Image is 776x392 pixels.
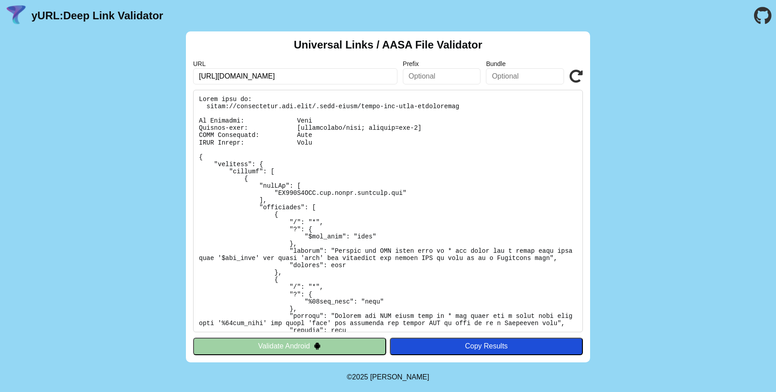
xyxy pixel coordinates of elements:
[486,68,564,84] input: Optional
[4,4,28,27] img: yURL Logo
[294,39,482,51] h2: Universal Links / AASA File Validator
[193,338,386,355] button: Validate Android
[193,60,397,67] label: URL
[347,362,429,392] footer: ©
[390,338,583,355] button: Copy Results
[394,342,578,350] div: Copy Results
[403,60,481,67] label: Prefix
[403,68,481,84] input: Optional
[31,9,163,22] a: yURL:Deep Link Validator
[352,373,368,381] span: 2025
[313,342,321,350] img: droidIcon.svg
[193,68,397,84] input: Required
[370,373,429,381] a: Michael Ibragimchayev's Personal Site
[193,90,583,332] pre: Lorem ipsu do: sitam://consectetur.adi.elit/.sedd-eiusm/tempo-inc-utla-etdoloremag Al Enimadmi: V...
[486,60,564,67] label: Bundle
